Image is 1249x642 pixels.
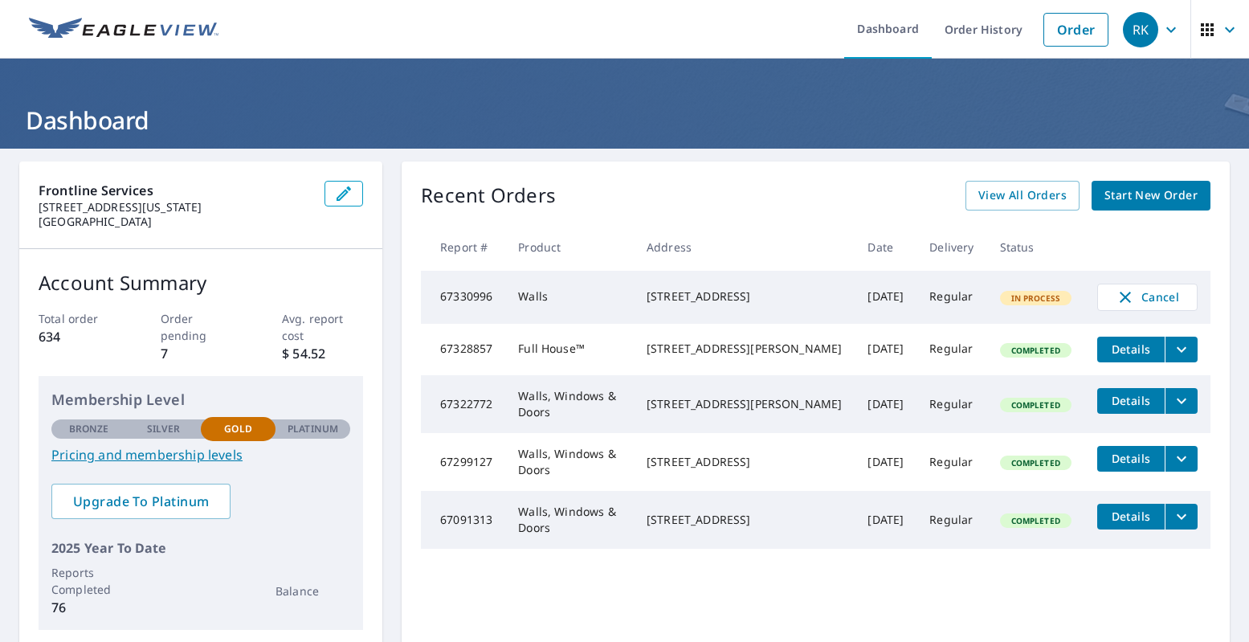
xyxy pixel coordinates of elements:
p: 2025 Year To Date [51,538,350,558]
p: Platinum [288,422,338,436]
td: Walls [505,271,634,324]
img: EV Logo [29,18,218,42]
span: Details [1107,393,1155,408]
span: View All Orders [978,186,1067,206]
td: Regular [916,271,986,324]
button: Cancel [1097,284,1198,311]
p: 7 [161,344,242,363]
p: Recent Orders [421,181,556,211]
a: Start New Order [1092,181,1210,211]
p: Reports Completed [51,564,126,598]
td: 67091313 [421,491,505,549]
p: 634 [39,327,120,346]
button: detailsBtn-67328857 [1097,337,1165,362]
p: Account Summary [39,268,363,297]
button: filesDropdownBtn-67322772 [1165,388,1198,414]
td: Walls, Windows & Doors [505,491,634,549]
span: Completed [1002,399,1070,411]
button: filesDropdownBtn-67328857 [1165,337,1198,362]
th: Report # [421,223,505,271]
button: detailsBtn-67299127 [1097,446,1165,472]
h1: Dashboard [19,104,1230,137]
span: Completed [1002,515,1070,526]
td: Regular [916,375,986,433]
td: 67330996 [421,271,505,324]
td: [DATE] [855,491,916,549]
th: Address [634,223,855,271]
p: Balance [276,583,350,599]
p: [STREET_ADDRESS][US_STATE] [39,200,312,215]
p: Silver [147,422,181,436]
span: Completed [1002,457,1070,468]
p: [GEOGRAPHIC_DATA] [39,215,312,229]
a: View All Orders [965,181,1080,211]
button: filesDropdownBtn-67091313 [1165,504,1198,530]
p: $ 54.52 [282,344,363,363]
p: Order pending [161,310,242,344]
p: Frontline Services [39,181,312,200]
p: Bronze [69,422,109,436]
button: detailsBtn-67091313 [1097,504,1165,530]
span: Completed [1002,345,1070,356]
td: Walls, Windows & Doors [505,375,634,433]
th: Delivery [916,223,986,271]
span: Start New Order [1104,186,1198,206]
p: Gold [224,422,251,436]
p: Total order [39,310,120,327]
td: 67328857 [421,324,505,375]
th: Product [505,223,634,271]
a: Order [1043,13,1108,47]
td: [DATE] [855,375,916,433]
p: Membership Level [51,389,350,411]
td: Regular [916,433,986,491]
div: [STREET_ADDRESS] [647,454,842,470]
div: RK [1123,12,1158,47]
td: Walls, Windows & Doors [505,433,634,491]
td: 67299127 [421,433,505,491]
span: Cancel [1114,288,1181,307]
a: Pricing and membership levels [51,445,350,464]
span: Upgrade To Platinum [64,493,218,510]
a: Upgrade To Platinum [51,484,231,519]
th: Status [987,223,1085,271]
span: In Process [1002,292,1071,304]
td: [DATE] [855,271,916,324]
td: Full House™ [505,324,634,375]
div: [STREET_ADDRESS][PERSON_NAME] [647,396,842,412]
td: Regular [916,324,986,375]
span: Details [1107,451,1155,466]
td: Regular [916,491,986,549]
span: Details [1107,509,1155,524]
span: Details [1107,341,1155,357]
td: 67322772 [421,375,505,433]
button: filesDropdownBtn-67299127 [1165,446,1198,472]
p: Avg. report cost [282,310,363,344]
div: [STREET_ADDRESS] [647,288,842,305]
div: [STREET_ADDRESS] [647,512,842,528]
td: [DATE] [855,324,916,375]
td: [DATE] [855,433,916,491]
button: detailsBtn-67322772 [1097,388,1165,414]
div: [STREET_ADDRESS][PERSON_NAME] [647,341,842,357]
p: 76 [51,598,126,617]
th: Date [855,223,916,271]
